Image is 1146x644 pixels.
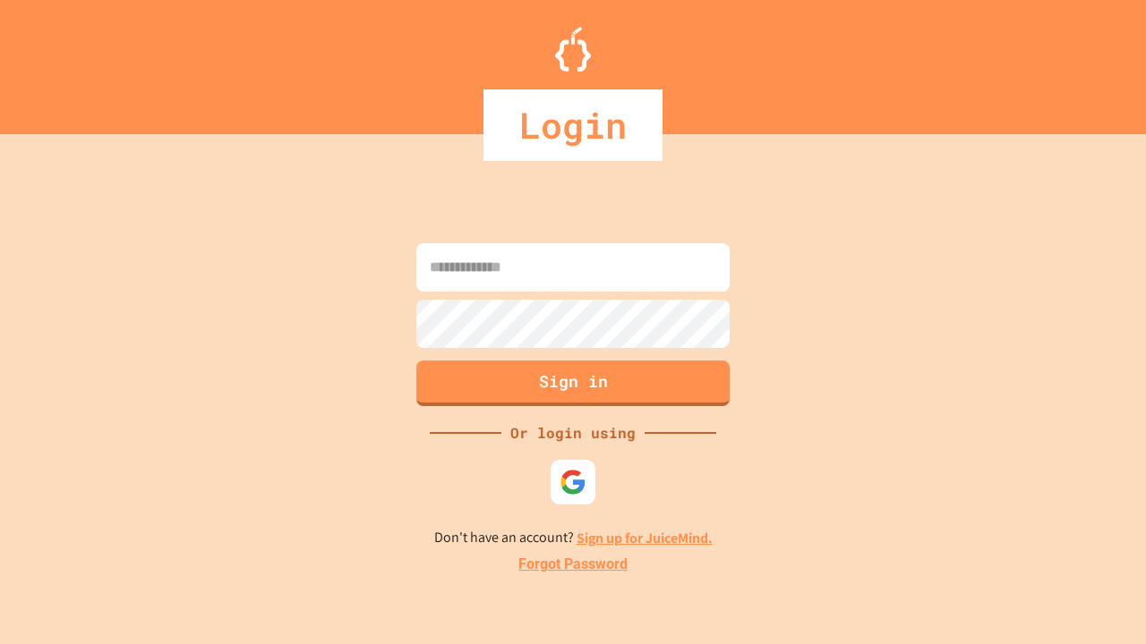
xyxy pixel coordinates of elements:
[560,469,586,496] img: google-icon.svg
[416,360,730,406] button: Sign in
[483,89,663,161] div: Login
[555,27,591,72] img: Logo.svg
[518,554,628,575] a: Forgot Password
[501,422,645,444] div: Or login using
[577,529,713,547] a: Sign up for JuiceMind.
[434,527,713,549] p: Don't have an account?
